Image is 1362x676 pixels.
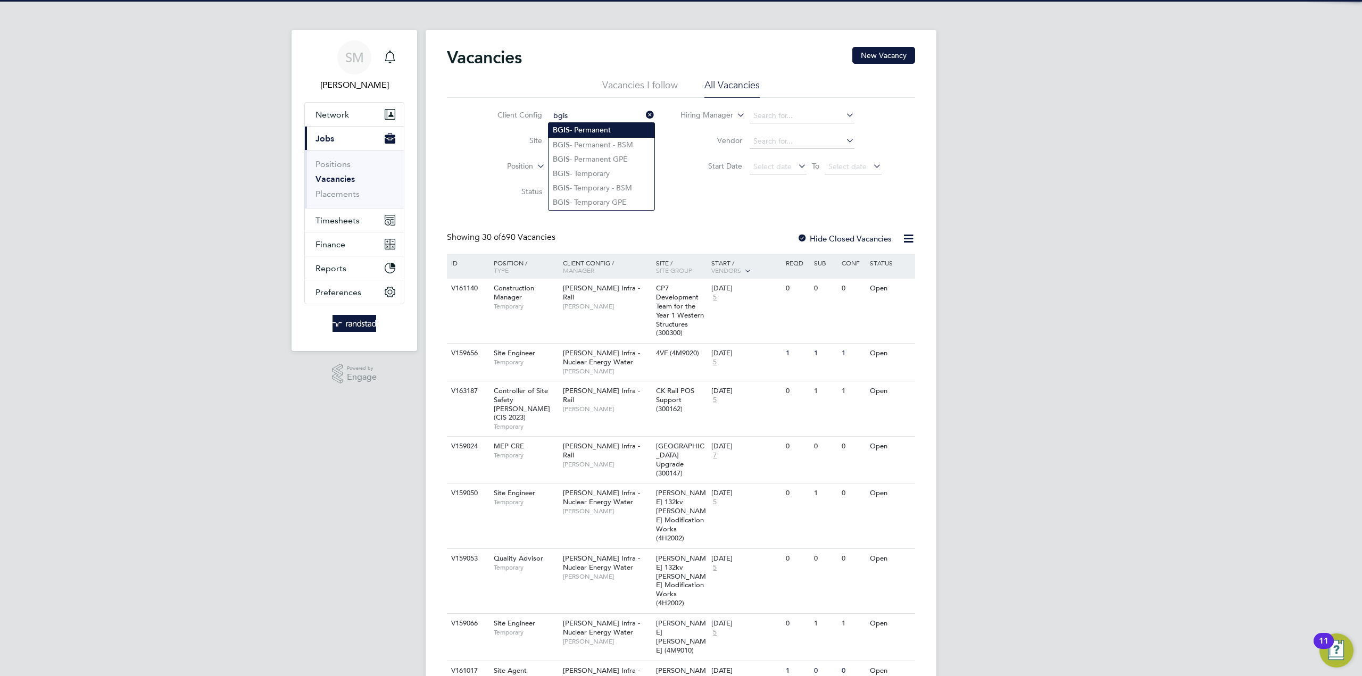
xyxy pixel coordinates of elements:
[332,364,377,384] a: Powered byEngage
[482,232,501,243] span: 30 of
[656,283,704,337] span: CP7 Development Team for the Year 1 Western Structures (300300)
[315,215,360,226] span: Timesheets
[447,232,558,243] div: Showing
[486,254,560,279] div: Position /
[315,110,349,120] span: Network
[305,127,404,150] button: Jobs
[839,549,867,569] div: 0
[811,381,839,401] div: 1
[711,619,780,628] div: [DATE]
[447,47,522,68] h2: Vacancies
[656,441,704,478] span: [GEOGRAPHIC_DATA] Upgrade (300147)
[494,422,558,431] span: Temporary
[553,198,570,207] b: BGIS
[867,614,913,633] div: Open
[305,232,404,256] button: Finance
[753,162,792,171] span: Select date
[783,483,811,503] div: 0
[711,554,780,563] div: [DATE]
[333,315,377,332] img: randstad-logo-retina.png
[482,232,555,243] span: 690 Vacancies
[711,666,780,675] div: [DATE]
[711,266,741,274] span: Vendors
[704,79,760,98] li: All Vacancies
[711,358,718,367] span: 5
[494,666,527,675] span: Site Agent
[549,195,654,210] li: - Temporary GPE
[711,563,718,572] span: 5
[347,373,377,382] span: Engage
[549,138,654,152] li: - Permanent - BSM
[472,161,533,172] label: Position
[852,47,915,64] button: New Vacancy
[563,488,640,506] span: [PERSON_NAME] Infra - Nuclear Energy Water
[563,348,640,366] span: [PERSON_NAME] Infra - Nuclear Energy Water
[811,614,839,633] div: 1
[681,136,742,145] label: Vendor
[315,287,361,297] span: Preferences
[711,442,780,451] div: [DATE]
[711,396,718,405] span: 5
[783,279,811,298] div: 0
[292,30,417,351] nav: Main navigation
[811,254,839,272] div: Sub
[449,381,486,401] div: V163187
[811,344,839,363] div: 1
[811,437,839,456] div: 0
[656,488,706,542] span: [PERSON_NAME] 132kv [PERSON_NAME] Modification Works (4H2002)
[602,79,678,98] li: Vacancies I follow
[750,134,854,149] input: Search for...
[563,283,640,302] span: [PERSON_NAME] Infra - Rail
[305,208,404,232] button: Timesheets
[656,386,694,413] span: CK Rail POS Support (300162)
[481,187,542,196] label: Status
[809,159,823,173] span: To
[560,254,653,279] div: Client Config /
[481,110,542,120] label: Client Config
[867,437,913,456] div: Open
[563,460,651,469] span: [PERSON_NAME]
[783,437,811,456] div: 0
[553,183,570,193] b: BGIS
[783,549,811,569] div: 0
[315,189,360,199] a: Placements
[839,614,867,633] div: 1
[711,349,780,358] div: [DATE]
[305,256,404,280] button: Reports
[315,174,355,184] a: Vacancies
[839,437,867,456] div: 0
[304,79,404,91] span: Stefan Mekki
[553,140,570,149] b: BGIS
[711,628,718,637] span: 5
[711,451,718,460] span: 7
[315,159,351,169] a: Positions
[711,293,718,302] span: 5
[305,150,404,208] div: Jobs
[449,437,486,456] div: V159024
[449,483,486,503] div: V159050
[828,162,867,171] span: Select date
[839,344,867,363] div: 1
[783,254,811,272] div: Reqd
[494,386,550,422] span: Controller of Site Safety [PERSON_NAME] (CIS 2023)
[563,572,651,581] span: [PERSON_NAME]
[783,344,811,363] div: 1
[839,381,867,401] div: 1
[494,619,535,628] span: Site Engineer
[867,483,913,503] div: Open
[494,554,543,563] span: Quality Advisor
[797,233,892,244] label: Hide Closed Vacancies
[494,441,524,450] span: MEP CRE
[494,628,558,637] span: Temporary
[656,554,706,607] span: [PERSON_NAME] 132kv [PERSON_NAME] Modification Works (4H2002)
[449,279,486,298] div: V161140
[449,614,486,633] div: V159066
[811,549,839,569] div: 0
[839,483,867,503] div: 0
[656,619,706,655] span: [PERSON_NAME] [PERSON_NAME] (4M9010)
[494,358,558,366] span: Temporary
[315,263,346,273] span: Reports
[783,614,811,633] div: 0
[839,254,867,272] div: Conf
[563,266,594,274] span: Manager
